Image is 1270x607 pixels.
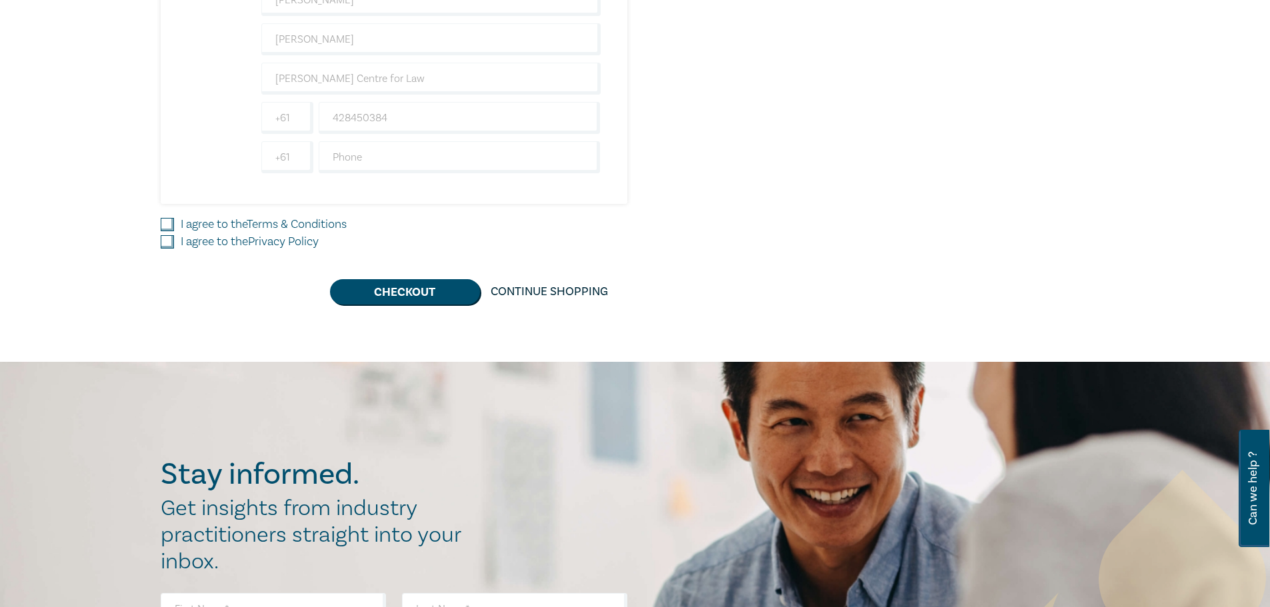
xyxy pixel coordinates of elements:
label: I agree to the [181,233,319,251]
input: Company [261,63,601,95]
a: Continue Shopping [480,279,619,304]
input: Mobile* [319,102,601,134]
button: Checkout [330,279,480,304]
input: Last Name* [261,23,601,55]
span: Can we help ? [1247,438,1259,539]
input: +61 [261,102,313,134]
input: Phone [319,141,601,173]
label: I agree to the [181,216,347,233]
h2: Get insights from industry practitioners straight into your inbox. [161,495,475,575]
a: Terms & Conditions [247,217,347,232]
a: Privacy Policy [248,234,319,249]
input: +61 [261,141,313,173]
h2: Stay informed. [161,457,475,492]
